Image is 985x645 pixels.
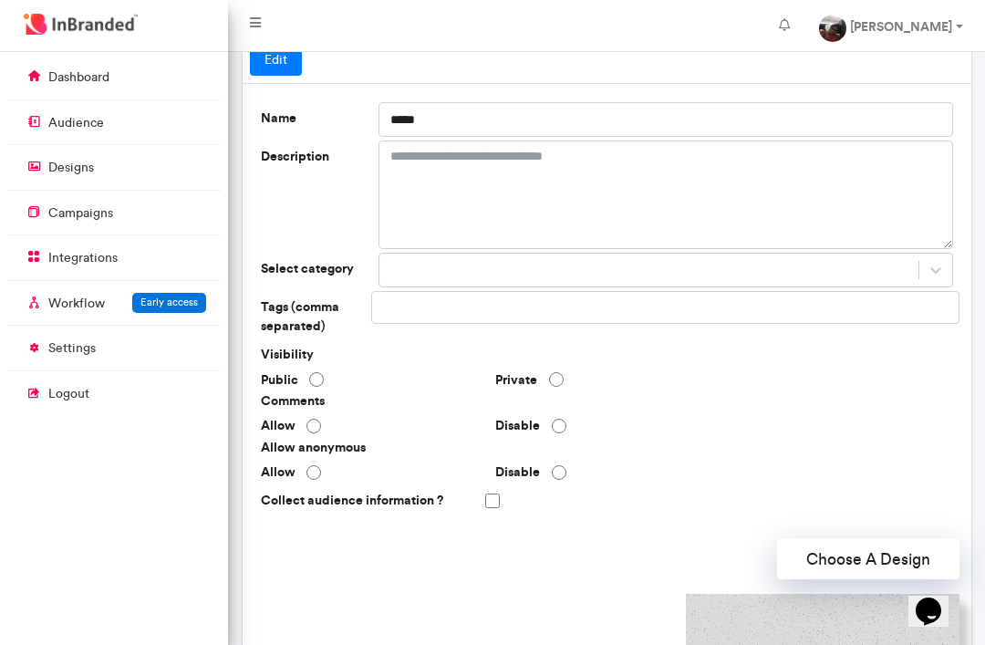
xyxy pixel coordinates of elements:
[48,295,105,313] p: Workflow
[495,417,540,435] label: Disable
[254,291,371,342] label: Tags (comma separated)
[48,68,109,87] p: dashboard
[19,9,142,39] img: InBranded Logo
[254,392,489,411] span: Comments
[254,439,489,457] span: Allow anonymous
[254,102,371,137] label: Name
[261,371,298,390] label: Public
[250,44,302,77] a: Edit
[819,15,846,42] img: profile dp
[48,159,94,177] p: designs
[254,485,450,517] label: Collect audience information ?
[261,417,295,435] label: Allow
[254,253,371,287] label: Select category
[254,346,489,364] span: Visibility
[850,18,952,35] strong: [PERSON_NAME]
[48,339,96,358] p: settings
[254,140,371,249] label: Description
[48,204,113,223] p: campaigns
[495,371,537,390] label: Private
[48,249,118,267] p: integrations
[48,114,104,132] p: audience
[777,538,959,579] button: Choose A Design
[140,296,198,308] span: Early access
[495,463,540,482] label: Disable
[261,463,295,482] label: Allow
[48,385,89,403] p: logout
[908,572,967,627] iframe: chat widget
